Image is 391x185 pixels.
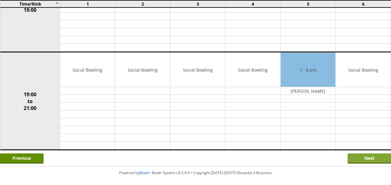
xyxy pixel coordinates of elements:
td: 3 [170,0,226,7]
td: 7 - 8 pm [281,52,335,87]
td: 6 [336,0,391,7]
td: Social Bowling [170,52,225,87]
td: 2 [115,0,170,7]
td: Social Bowling [115,52,170,87]
td: 4 [226,0,281,7]
input: Next [347,153,391,164]
td: 19:00 to 21:00 [0,52,60,150]
td: Social Bowling [226,52,280,87]
td: Social Bowling [60,52,115,87]
td: Social Bowling [336,52,390,87]
a: Bowlr [139,170,149,175]
span: Powered by • Bowlr System v3.5.9.9 • Copyright [DATE]-[DATE] Bespoke 4 Business [119,170,272,175]
td: Time/Rink [0,0,60,7]
td: 5 [281,0,336,7]
td: 1 [60,0,115,7]
td: [PERSON_NAME] [281,87,335,95]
